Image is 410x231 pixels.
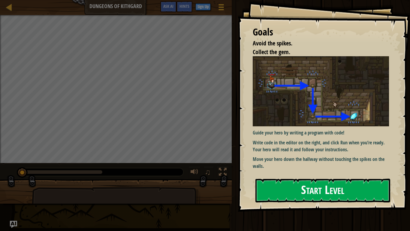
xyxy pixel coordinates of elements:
[255,179,390,202] button: Start Level
[253,156,389,170] p: Move your hero down the hallway without touching the spikes on the walls.
[217,167,229,179] button: Toggle fullscreen
[10,221,17,228] button: Ask AI
[160,1,176,12] button: Ask AI
[163,3,173,9] span: Ask AI
[245,39,387,48] li: Avoid the spikes.
[179,3,189,9] span: Hints
[253,129,389,136] p: Guide your hero by writing a program with code!
[253,25,389,39] div: Goals
[205,168,211,177] span: ♫
[253,48,290,56] span: Collect the gem.
[253,56,389,126] img: Dungeons of kithgard
[253,139,389,153] p: Write code in the editor on the right, and click Run when you’re ready. Your hero will read it an...
[203,167,214,179] button: ♫
[195,3,211,11] button: Sign Up
[214,1,229,15] button: Show game menu
[245,48,387,57] li: Collect the gem.
[188,167,200,179] button: Adjust volume
[253,39,292,47] span: Avoid the spikes.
